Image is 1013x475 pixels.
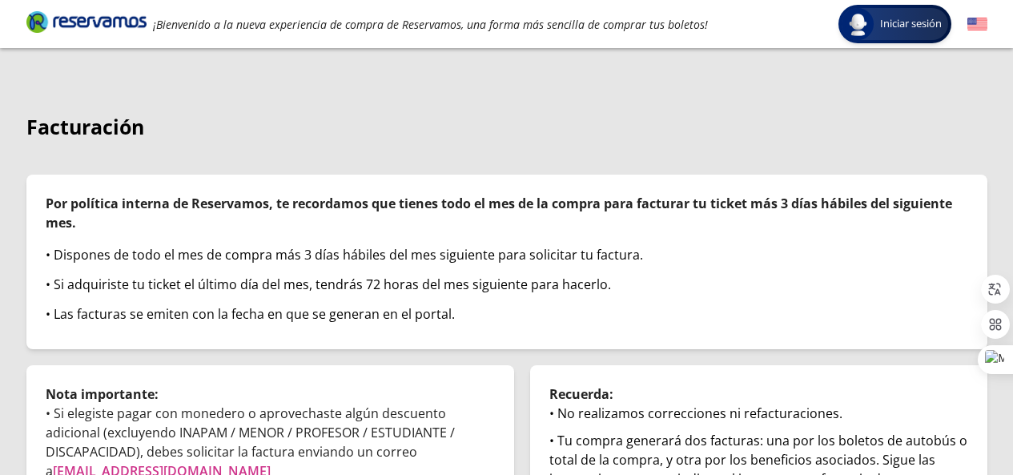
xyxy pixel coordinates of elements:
[26,10,147,34] i: Brand Logo
[26,112,987,143] p: Facturación
[549,404,968,423] div: • No realizamos correcciones ni refacturaciones.
[46,384,495,404] p: Nota importante:
[46,194,968,232] p: Por política interna de Reservamos, te recordamos que tienes todo el mes de la compra para factur...
[874,16,948,32] span: Iniciar sesión
[46,245,968,264] div: • Dispones de todo el mes de compra más 3 días hábiles del mes siguiente para solicitar tu factura.
[153,17,708,32] em: ¡Bienvenido a la nueva experiencia de compra de Reservamos, una forma más sencilla de comprar tus...
[549,384,968,404] p: Recuerda:
[26,10,147,38] a: Brand Logo
[46,304,968,324] div: • Las facturas se emiten con la fecha en que se generan en el portal.
[967,14,987,34] button: English
[46,275,968,294] div: • Si adquiriste tu ticket el último día del mes, tendrás 72 horas del mes siguiente para hacerlo.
